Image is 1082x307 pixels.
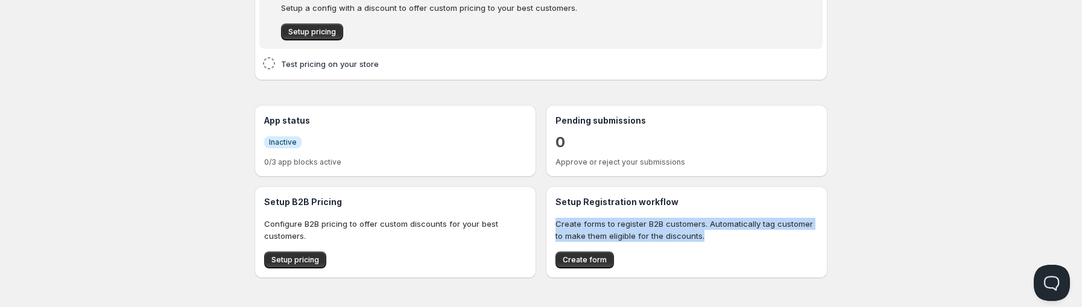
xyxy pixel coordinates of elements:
p: Configure B2B pricing to offer custom discounts for your best customers. [264,218,527,242]
button: Setup pricing [264,252,326,268]
h3: Pending submissions [555,115,818,127]
a: Setup pricing [281,24,343,40]
span: Inactive [269,138,297,147]
p: Setup a config with a discount to offer custom pricing to your best customers. [281,2,761,14]
span: Setup pricing [271,255,319,265]
h4: Test pricing on your store [281,58,764,70]
a: 0 [555,133,565,152]
p: 0/3 app blocks active [264,157,527,167]
span: Setup pricing [288,27,336,37]
p: Approve or reject your submissions [555,157,818,167]
button: Create form [555,252,614,268]
p: Create forms to register B2B customers. Automatically tag customer to make them eligible for the ... [555,218,818,242]
h3: Setup B2B Pricing [264,196,527,208]
a: InfoInactive [264,136,302,148]
h3: Setup Registration workflow [555,196,818,208]
h3: App status [264,115,527,127]
iframe: Help Scout Beacon - Open [1034,265,1070,301]
span: Create form [563,255,607,265]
